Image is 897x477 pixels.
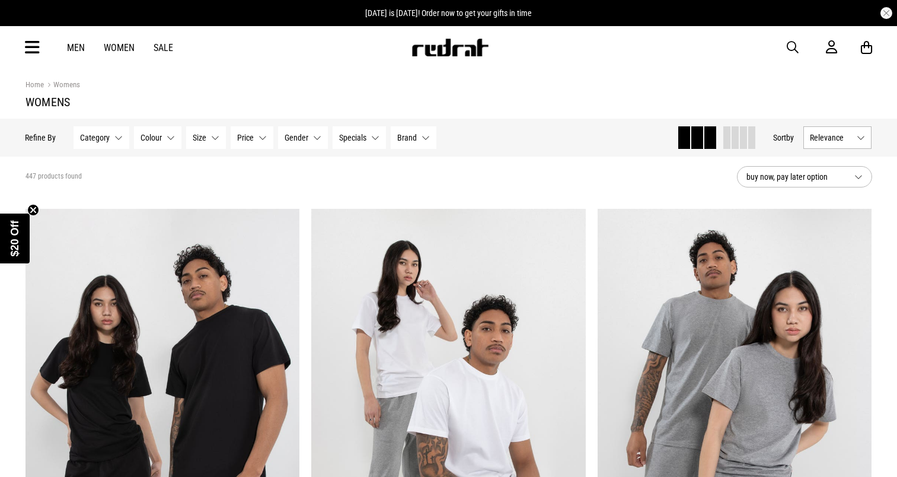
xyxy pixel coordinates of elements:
[74,126,130,149] button: Category
[81,133,110,142] span: Category
[391,126,437,149] button: Brand
[154,42,173,53] a: Sale
[774,131,794,145] button: Sortby
[25,133,56,142] p: Refine By
[44,80,80,91] a: Womens
[737,166,872,187] button: buy now, pay later option
[187,126,226,149] button: Size
[787,133,794,142] span: by
[238,133,254,142] span: Price
[365,8,532,18] span: [DATE] is [DATE]! Order now to get your gifts in time
[27,204,39,216] button: Close teaser
[340,133,367,142] span: Specials
[25,172,82,182] span: 447 products found
[333,126,387,149] button: Specials
[135,126,182,149] button: Colour
[279,126,328,149] button: Gender
[804,126,872,149] button: Relevance
[193,133,207,142] span: Size
[231,126,274,149] button: Price
[67,42,85,53] a: Men
[810,133,853,142] span: Relevance
[104,42,135,53] a: Women
[411,39,489,56] img: Redrat logo
[285,133,309,142] span: Gender
[398,133,417,142] span: Brand
[9,220,21,256] span: $20 Off
[141,133,162,142] span: Colour
[746,170,845,184] span: buy now, pay later option
[25,80,44,89] a: Home
[25,95,872,109] h1: Womens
